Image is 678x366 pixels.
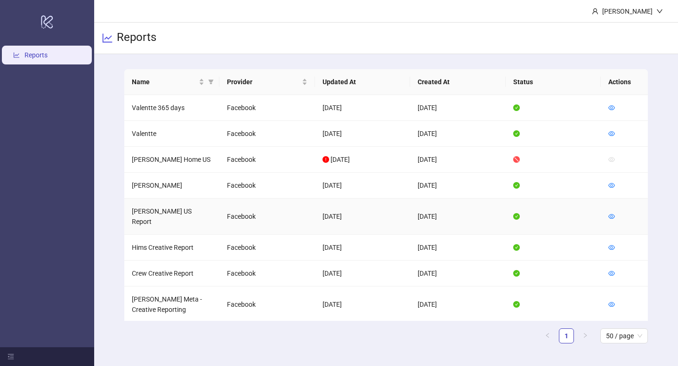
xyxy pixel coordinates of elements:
[608,104,615,111] a: eye
[219,235,315,261] td: Facebook
[513,104,520,111] span: check-circle
[219,286,315,323] td: Facebook
[124,199,220,235] td: [PERSON_NAME] US Report
[606,329,642,343] span: 50 / page
[219,147,315,173] td: Facebook
[219,95,315,121] td: Facebook
[124,95,220,121] td: Valentte 365 days
[592,8,598,15] span: user
[410,199,506,235] td: [DATE]
[410,95,506,121] td: [DATE]
[219,121,315,147] td: Facebook
[315,121,411,147] td: [DATE]
[513,301,520,308] span: check-circle
[24,51,48,59] a: Reports
[410,286,506,323] td: [DATE]
[410,121,506,147] td: [DATE]
[124,69,220,95] th: Name
[513,130,520,137] span: check-circle
[208,79,214,85] span: filter
[598,6,656,16] div: [PERSON_NAME]
[578,328,593,343] li: Next Page
[410,147,506,173] td: [DATE]
[227,77,300,87] span: Provider
[124,235,220,261] td: Hims Creative Report
[410,69,506,95] th: Created At
[600,328,648,343] div: Page Size
[545,333,550,338] span: left
[315,95,411,121] td: [DATE]
[315,69,411,95] th: Updated At
[331,156,350,163] span: [DATE]
[315,173,411,199] td: [DATE]
[206,75,216,89] span: filter
[506,69,601,95] th: Status
[608,182,615,189] a: eye
[608,130,615,137] a: eye
[323,156,329,163] span: exclamation-circle
[315,235,411,261] td: [DATE]
[124,261,220,286] td: Crew Creative Report
[124,173,220,199] td: [PERSON_NAME]
[582,333,588,338] span: right
[608,213,615,220] a: eye
[608,104,615,111] span: eye
[117,30,156,46] h3: Reports
[608,270,615,277] a: eye
[540,328,555,343] button: left
[124,147,220,173] td: [PERSON_NAME] Home US
[219,173,315,199] td: Facebook
[513,182,520,189] span: check-circle
[124,121,220,147] td: Valentte
[513,213,520,220] span: check-circle
[315,199,411,235] td: [DATE]
[513,244,520,251] span: check-circle
[410,235,506,261] td: [DATE]
[410,173,506,199] td: [DATE]
[8,353,14,360] span: menu-fold
[540,328,555,343] li: Previous Page
[601,69,648,95] th: Actions
[559,329,573,343] a: 1
[315,286,411,323] td: [DATE]
[656,8,663,15] span: down
[608,156,615,163] span: eye
[578,328,593,343] button: right
[219,261,315,286] td: Facebook
[315,261,411,286] td: [DATE]
[608,301,615,308] a: eye
[513,270,520,277] span: check-circle
[219,69,315,95] th: Provider
[608,244,615,251] a: eye
[124,286,220,323] td: [PERSON_NAME] Meta - Creative Reporting
[219,199,315,235] td: Facebook
[513,156,520,163] span: stop
[102,32,113,44] span: line-chart
[410,261,506,286] td: [DATE]
[559,328,574,343] li: 1
[132,77,197,87] span: Name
